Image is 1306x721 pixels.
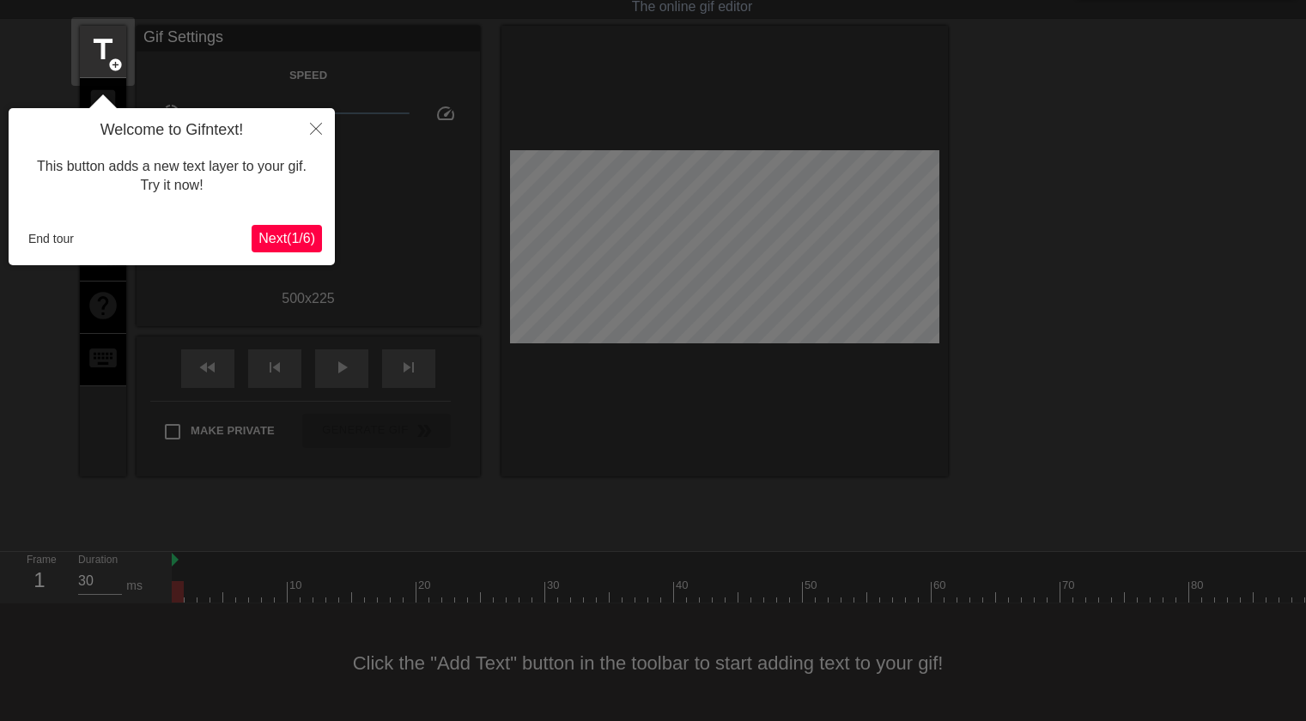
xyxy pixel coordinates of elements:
[21,140,322,213] div: This button adds a new text layer to your gif. Try it now!
[252,225,322,252] button: Next
[297,108,335,148] button: Close
[21,226,81,251] button: End tour
[21,121,322,140] h4: Welcome to Gifntext!
[258,231,315,245] span: Next ( 1 / 6 )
